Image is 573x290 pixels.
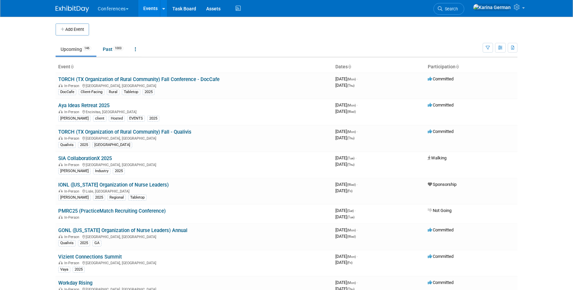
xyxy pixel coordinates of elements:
a: Sort by Start Date [348,64,351,69]
th: Event [56,61,333,73]
th: Dates [333,61,425,73]
span: Search [442,6,458,11]
span: (Wed) [347,110,356,114]
span: (Mon) [347,281,356,285]
a: Upcoming146 [56,43,96,56]
span: (Thu) [347,163,354,166]
span: [DATE] [335,280,358,285]
div: Rural [107,89,119,95]
span: (Wed) [347,235,356,238]
img: Karina German [473,4,511,11]
span: In-Person [64,235,81,239]
span: [DATE] [335,260,352,265]
span: In-Person [64,84,81,88]
span: [DATE] [335,227,358,232]
span: Committed [428,280,454,285]
span: In-Person [64,136,81,141]
span: (Wed) [347,183,356,187]
span: (Tue) [347,215,354,219]
span: [DATE] [335,129,358,134]
a: PMRC25 (PracticeMatch Recruiting Conference) [58,208,166,214]
div: Client-Facing [79,89,104,95]
span: (Mon) [347,77,356,81]
div: 2025 [73,267,85,273]
img: In-Person Event [59,235,63,238]
span: (Mon) [347,228,356,232]
div: Qualivis [58,142,76,148]
div: [GEOGRAPHIC_DATA], [GEOGRAPHIC_DATA] [58,135,330,141]
div: [GEOGRAPHIC_DATA], [GEOGRAPHIC_DATA] [58,260,330,265]
span: - [355,208,356,213]
div: Lisle, [GEOGRAPHIC_DATA] [58,188,330,194]
div: 2025 [78,240,90,246]
div: 2025 [143,89,155,95]
span: - [357,254,358,259]
span: - [357,129,358,134]
div: Tabletop [122,89,140,95]
a: TORCH (TX Organization of Rural Community) Fall Conference - DocCafe [58,76,220,82]
span: - [355,155,356,160]
span: Committed [428,129,454,134]
span: [DATE] [335,254,358,259]
span: 1003 [113,46,124,51]
div: 2025 [93,195,105,201]
div: 2025 [78,142,90,148]
span: Committed [428,102,454,107]
span: (Sat) [347,209,354,213]
img: In-Person Event [59,84,63,87]
span: In-Person [64,261,81,265]
div: Industry [93,168,110,174]
span: [DATE] [335,109,356,114]
span: - [357,102,358,107]
div: [GEOGRAPHIC_DATA] [92,142,132,148]
img: In-Person Event [59,215,63,219]
span: [DATE] [335,83,354,88]
a: Past1003 [98,43,129,56]
span: - [357,76,358,81]
span: [DATE] [335,182,358,187]
a: Vizient Connections Summit [58,254,122,260]
div: [GEOGRAPHIC_DATA], [GEOGRAPHIC_DATA] [58,234,330,239]
div: [GEOGRAPHIC_DATA], [GEOGRAPHIC_DATA] [58,162,330,167]
img: ExhibitDay [56,6,89,12]
span: In-Person [64,215,81,220]
span: [DATE] [335,188,352,193]
div: client [93,116,106,122]
th: Participation [425,61,517,73]
span: [DATE] [335,208,356,213]
a: Sort by Participation Type [456,64,459,69]
div: Hosted [109,116,125,122]
span: - [357,280,358,285]
span: (Fri) [347,189,352,193]
span: (Mon) [347,103,356,107]
div: Encinitas, [GEOGRAPHIC_DATA] [58,109,330,114]
span: (Mon) [347,130,356,134]
div: [GEOGRAPHIC_DATA], [GEOGRAPHIC_DATA] [58,83,330,88]
div: Regional [107,195,126,201]
span: Not Going [428,208,452,213]
div: Vaya [58,267,70,273]
div: GA [92,240,101,246]
a: Aya Ideas Retreat 2025 [58,102,109,108]
div: [PERSON_NAME] [58,168,91,174]
span: Walking [428,155,446,160]
img: In-Person Event [59,110,63,113]
a: GONL ([US_STATE] Organization of Nurse Leaders) Annual [58,227,187,233]
span: (Fri) [347,261,352,265]
span: [DATE] [335,76,358,81]
div: DocCafe [58,89,76,95]
span: In-Person [64,163,81,167]
img: In-Person Event [59,163,63,166]
span: - [357,227,358,232]
span: [DATE] [335,155,356,160]
div: [PERSON_NAME] [58,195,91,201]
a: Sort by Event Name [70,64,74,69]
span: Committed [428,254,454,259]
span: (Thu) [347,84,354,87]
a: TORCH (TX Organization of Rural Community) Fall - Qualivis [58,129,191,135]
div: EVENTS [127,116,145,122]
img: In-Person Event [59,136,63,140]
span: 146 [82,46,91,51]
span: (Tue) [347,156,354,160]
span: Committed [428,76,454,81]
